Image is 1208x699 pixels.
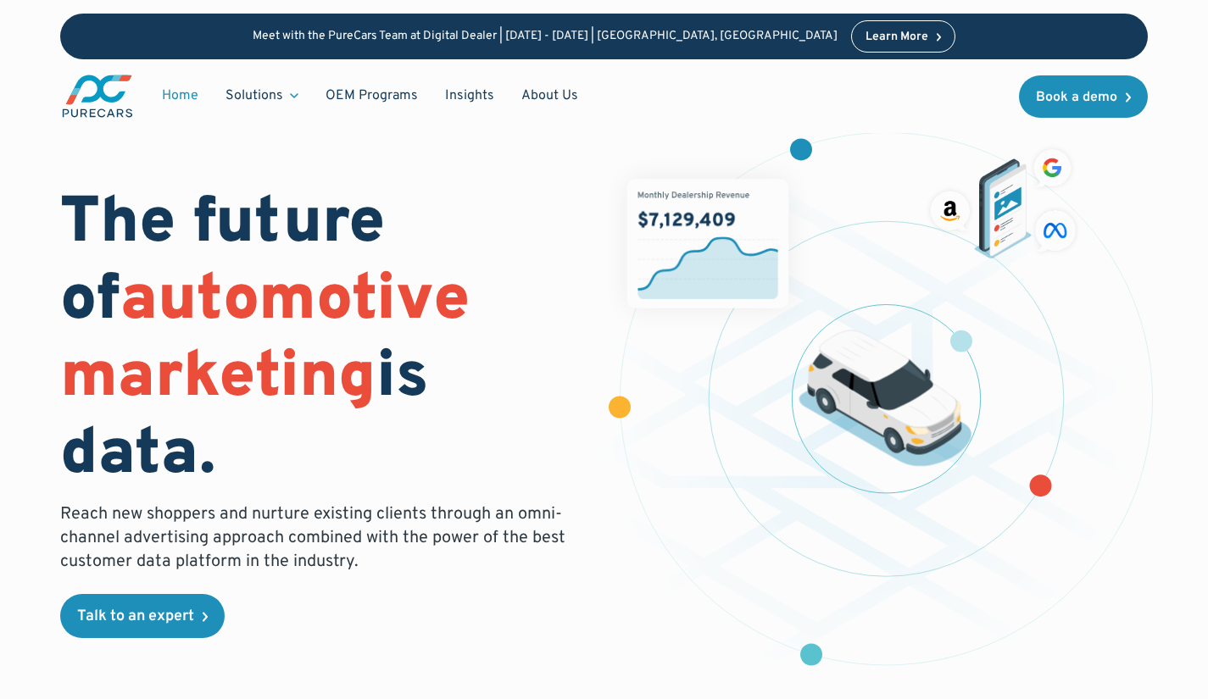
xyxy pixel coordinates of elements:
div: Talk to an expert [77,609,194,624]
img: purecars logo [60,73,135,119]
img: ads on social media and advertising partners [925,144,1081,258]
h1: The future of is data. [60,186,583,496]
img: chart showing monthly dealership revenue of $7m [626,180,788,308]
div: Solutions [225,86,283,105]
p: Meet with the PureCars Team at Digital Dealer | [DATE] - [DATE] | [GEOGRAPHIC_DATA], [GEOGRAPHIC_... [253,30,838,44]
a: Insights [431,80,508,112]
span: automotive marketing [60,261,470,419]
img: illustration of a vehicle [799,330,972,466]
p: Reach new shoppers and nurture existing clients through an omni-channel advertising approach comb... [60,502,576,574]
a: About Us [508,80,592,112]
a: Talk to an expert [60,594,225,638]
div: Book a demo [1036,91,1117,104]
a: main [60,73,135,119]
a: OEM Programs [312,80,431,112]
div: Learn More [866,31,928,43]
div: Solutions [212,80,312,112]
a: Learn More [851,20,956,53]
a: Home [148,80,212,112]
a: Book a demo [1019,75,1148,118]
